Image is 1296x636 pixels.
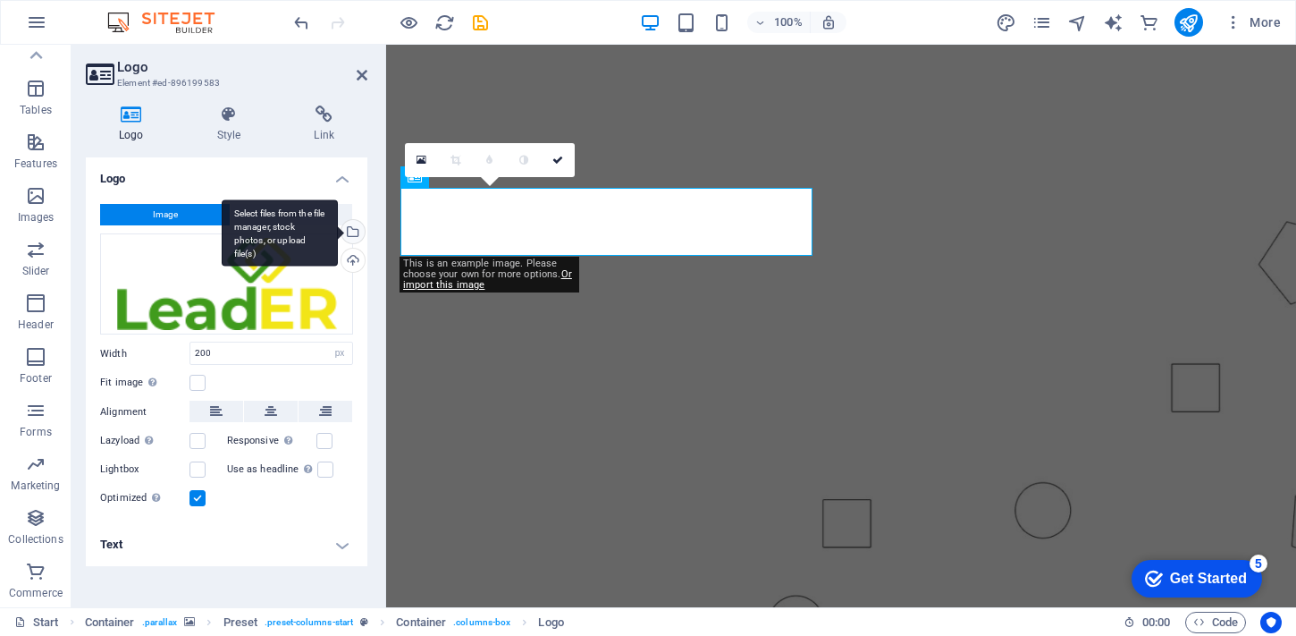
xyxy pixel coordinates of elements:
h6: Session time [1123,612,1171,633]
i: Undo: Delete elements (Ctrl+Z) [291,13,312,33]
p: Header [18,318,54,332]
i: Design (Ctrl+Alt+Y) [996,13,1016,33]
p: Footer [20,371,52,386]
span: Click to select. Double-click to edit [85,612,135,633]
div: Get Started 5 items remaining, 0% complete [14,9,145,47]
span: 00 00 [1142,612,1170,633]
label: Optimized [100,488,189,509]
a: Crop mode [439,143,473,177]
p: Slider [22,264,50,278]
a: Blur [473,143,507,177]
button: reload [433,12,455,33]
label: Responsive [227,430,316,452]
label: Use as headline [227,459,317,480]
span: More [1224,13,1281,31]
span: Code [1193,612,1238,633]
p: Collections [8,532,63,547]
label: Fit image [100,372,189,394]
label: Lazyload [100,430,189,452]
h3: Element #ed-896199583 [117,75,332,91]
button: publish [1174,8,1203,37]
p: Features [14,157,57,171]
label: Alignment [100,402,189,423]
i: Pages (Ctrl+Alt+S) [1031,13,1052,33]
span: Click to select. Double-click to edit [538,612,563,633]
i: This element is a customizable preset [360,617,368,627]
a: Confirm ( ⌘ ⏎ ) [541,143,575,177]
div: Select files from the file manager, stock photos, or upload file(s) [222,199,338,267]
i: AI Writer [1103,13,1123,33]
h4: Logo [86,157,367,190]
h2: Logo [117,59,367,75]
p: Images [18,210,55,225]
i: Save (Ctrl+S) [470,13,491,33]
div: LeadER.png [100,233,353,335]
i: This element contains a background [184,617,195,627]
button: pages [1031,12,1053,33]
label: Width [100,349,189,359]
button: 100% [747,12,811,33]
span: . columns-box [453,612,510,633]
button: save [469,12,491,33]
h4: Text [86,523,367,566]
i: Navigator [1067,13,1088,33]
button: More [1217,8,1288,37]
i: On resize automatically adjust zoom level to fit chosen device. [821,14,837,30]
button: Click here to leave preview mode and continue editing [398,12,419,33]
p: Marketing [11,479,60,493]
span: Image [153,204,178,225]
a: Select files from the file manager, stock photos, or upload file(s) [405,143,439,177]
img: Editor Logo [103,12,237,33]
h4: Style [184,106,282,143]
label: Lightbox [100,459,189,480]
i: Publish [1178,13,1199,33]
button: undo [290,12,312,33]
p: Commerce [9,586,63,600]
div: 5 [132,4,150,21]
i: Reload page [434,13,455,33]
button: Code [1185,612,1246,633]
span: . parallax [142,612,178,633]
span: : [1155,615,1157,629]
button: navigator [1067,12,1089,33]
button: Usercentrics [1260,612,1282,633]
h4: Logo [86,106,184,143]
span: Click to select. Double-click to edit [223,612,258,633]
span: . preset-columns-start [265,612,353,633]
p: Forms [20,425,52,439]
button: design [996,12,1017,33]
h4: Link [281,106,367,143]
button: commerce [1139,12,1160,33]
div: Get Started [53,20,130,36]
a: Select files from the file manager, stock photos, or upload file(s) [341,219,366,244]
div: This is an example image. Please choose your own for more options. [400,257,579,293]
a: Click to cancel selection. Double-click to open Pages [14,612,59,633]
p: Tables [20,103,52,117]
button: Image [100,204,230,225]
h6: 100% [774,12,803,33]
i: Commerce [1139,13,1159,33]
a: Or import this image [403,268,572,291]
button: text_generator [1103,12,1124,33]
span: Click to select. Double-click to edit [396,612,446,633]
a: Greyscale [507,143,541,177]
nav: breadcrumb [85,612,564,633]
